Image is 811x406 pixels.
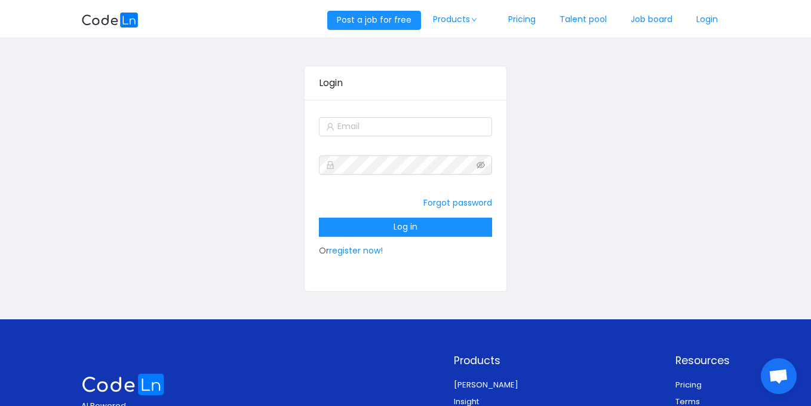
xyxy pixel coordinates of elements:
img: logo [81,374,165,396]
i: icon: user [326,123,334,131]
div: Login [319,66,492,100]
input: Email [319,117,492,136]
button: Post a job for free [327,11,421,30]
i: icon: lock [326,161,334,169]
a: Forgot password [423,197,492,209]
a: register now! [329,245,383,257]
span: Or [319,221,492,257]
i: icon: down [471,17,478,23]
button: Log in [319,218,492,237]
div: Open chat [761,358,797,394]
p: Products [454,353,539,368]
a: [PERSON_NAME] [454,379,518,390]
a: Post a job for free [327,14,421,26]
img: logobg.f302741d.svg [81,13,139,28]
a: Pricing [675,379,702,390]
i: icon: eye-invisible [477,161,485,169]
p: Resources [675,353,730,368]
